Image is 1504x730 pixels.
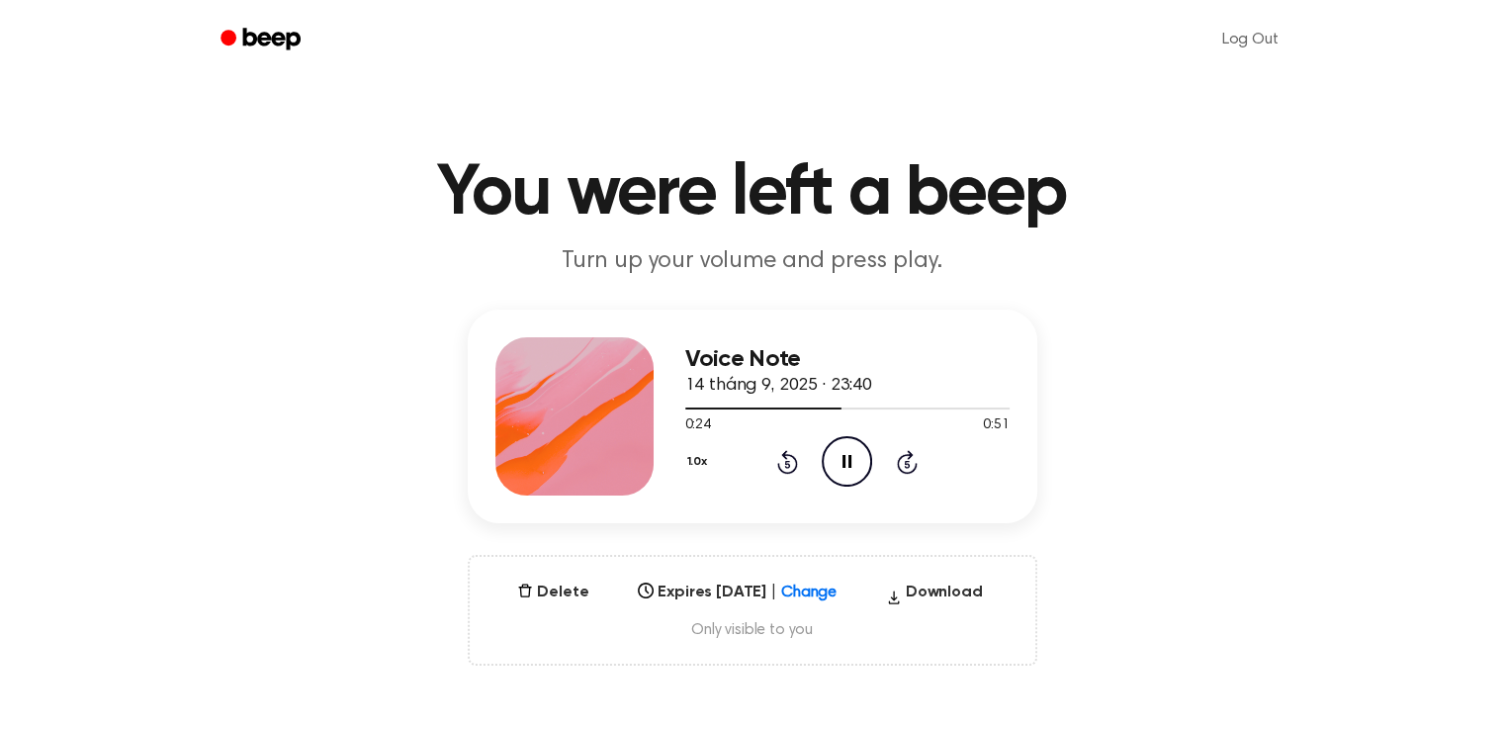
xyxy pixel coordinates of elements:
[685,346,1010,373] h3: Voice Note
[509,581,596,604] button: Delete
[878,581,991,612] button: Download
[246,158,1259,229] h1: You were left a beep
[685,415,711,436] span: 0:24
[983,415,1009,436] span: 0:51
[373,245,1132,278] p: Turn up your volume and press play.
[685,377,872,395] span: 14 tháng 9, 2025 · 23:40
[493,620,1012,640] span: Only visible to you
[1202,16,1298,63] a: Log Out
[207,21,318,59] a: Beep
[685,445,715,479] button: 1.0x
